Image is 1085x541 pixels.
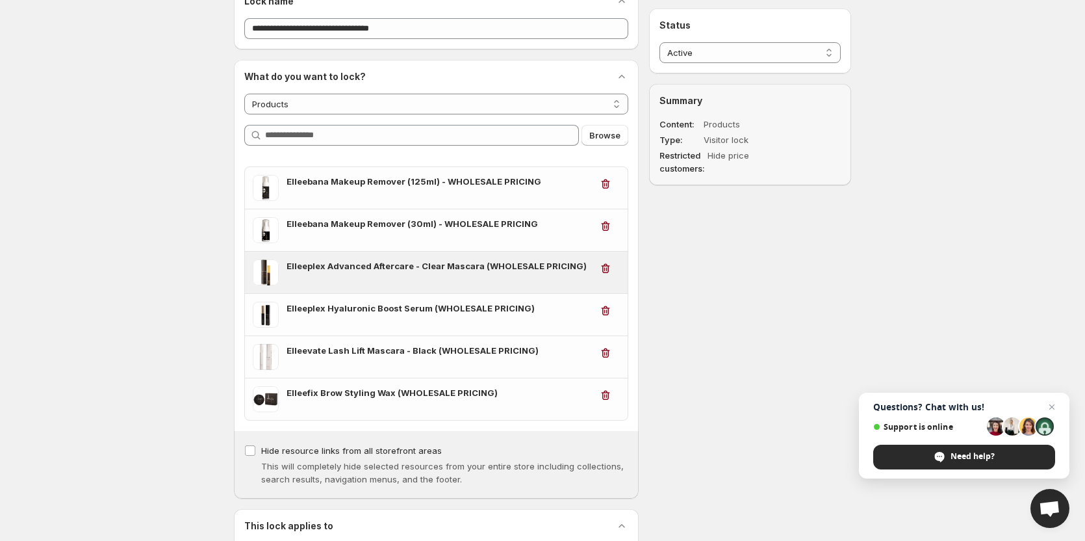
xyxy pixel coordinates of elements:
span: Support is online [873,422,982,432]
dt: Content : [659,118,701,131]
h3: Elleevate Lash Lift Mascara - Black (WHOLESALE PRICING) [287,344,591,357]
span: Hide resource links from all storefront areas [261,445,442,456]
h3: Elleebana Makeup Remover (30ml) - WHOLESALE PRICING [287,217,591,230]
span: Close chat [1044,399,1060,415]
div: Open chat [1030,489,1069,528]
span: Questions? Chat with us! [873,402,1055,412]
dt: Type : [659,133,701,146]
span: Need help? [951,451,995,462]
h3: Elleeplex Hyaluronic Boost Serum (WHOLESALE PRICING) [287,302,591,315]
h3: Elleefix Brow Styling Wax (WHOLESALE PRICING) [287,386,591,399]
h2: This lock applies to [244,520,333,533]
div: Need help? [873,445,1055,469]
dd: Hide price [708,149,808,175]
h3: Elleeplex Advanced Aftercare - Clear Mascara (WHOLESALE PRICING) [287,259,591,272]
h2: What do you want to lock? [244,70,366,83]
h2: Summary [659,94,841,107]
dd: Visitor lock [704,133,804,146]
dd: Products [704,118,804,131]
span: This will completely hide selected resources from your entire store including collections, search... [261,461,624,484]
h2: Status [659,19,841,32]
dt: Restricted customers: [659,149,705,175]
span: Browse [589,129,620,142]
button: Browse [581,125,628,146]
h3: Elleebana Makeup Remover (125ml) - WHOLESALE PRICING [287,175,591,188]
